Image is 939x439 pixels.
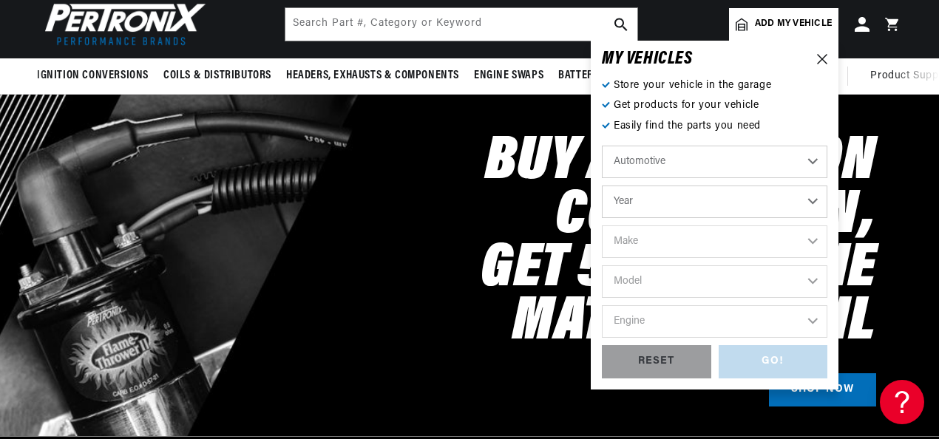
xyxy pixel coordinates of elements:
[602,305,827,338] select: Engine
[602,78,827,94] p: Store your vehicle in the garage
[163,68,271,84] span: Coils & Distributors
[286,68,459,84] span: Headers, Exhausts & Components
[156,58,279,93] summary: Coils & Distributors
[602,225,827,258] select: Make
[602,186,827,218] select: Year
[602,52,693,67] h6: MY VEHICLE S
[474,68,543,84] span: Engine Swaps
[279,58,467,93] summary: Headers, Exhausts & Components
[602,146,827,178] select: Ride Type
[602,265,827,298] select: Model
[605,8,637,41] button: search button
[244,136,876,350] h2: Buy an Ignition Conversion, Get 50% off the Matching Coil
[467,58,551,93] summary: Engine Swaps
[558,68,651,84] span: Battery Products
[729,8,838,41] a: Add my vehicle
[551,58,659,93] summary: Battery Products
[769,373,876,406] a: SHOP NOW
[755,17,832,31] span: Add my vehicle
[602,98,827,114] p: Get products for your vehicle
[37,58,156,93] summary: Ignition Conversions
[285,8,637,41] input: Search Part #, Category or Keyword
[602,345,711,378] div: RESET
[37,68,149,84] span: Ignition Conversions
[602,118,827,135] p: Easily find the parts you need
